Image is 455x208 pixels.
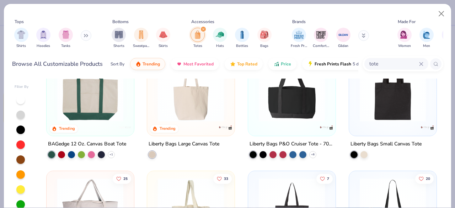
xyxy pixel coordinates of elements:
button: Like [316,174,333,183]
div: Brands [292,18,306,25]
img: Liberty Bags logo [218,121,232,135]
img: Skirts Image [159,31,167,39]
div: Liberty Bags P&O Cruiser Tote - 7002 [250,140,334,149]
img: Fresh Prints Image [294,30,304,40]
button: Most Favorited [171,58,219,70]
button: Close [435,7,448,21]
img: Comfort Colors Image [316,30,326,40]
input: Try "T-Shirt" [369,60,419,68]
div: Sort By [111,61,124,67]
button: filter button [112,28,126,49]
button: Like [214,174,232,183]
div: filter for Gildan [336,28,350,49]
span: Gildan [338,43,348,49]
button: Like [415,174,434,183]
button: filter button [336,28,350,49]
button: Fresh Prints Flash5 day delivery [302,58,384,70]
button: filter button [213,28,227,49]
img: Totes Image [194,31,202,39]
span: Tanks [61,43,70,49]
div: filter for Shorts [112,28,126,49]
div: BAGedge 12 Oz. Canvas Boat Tote [48,140,126,149]
img: TopRated.gif [230,61,236,67]
span: 25 [123,177,128,180]
button: filter button [397,28,412,49]
button: Top Rated [225,58,263,70]
div: Tops [15,18,24,25]
span: Top Rated [237,61,257,67]
span: Shirts [16,43,26,49]
button: filter button [313,28,329,49]
img: Hats Image [216,31,224,39]
div: filter for Shirts [14,28,28,49]
div: filter for Women [397,28,412,49]
div: Filter By [15,84,29,90]
span: Men [423,43,430,49]
span: Comfort Colors [313,43,329,49]
button: filter button [235,28,249,49]
button: Trending [130,58,165,70]
span: Totes [193,43,202,49]
button: filter button [419,28,434,49]
span: Bottles [236,43,248,49]
span: 5 day delivery [353,60,379,68]
div: filter for Hoodies [36,28,50,49]
span: Fresh Prints Flash [315,61,351,67]
span: Most Favorited [183,61,214,67]
div: Liberty Bags Small Canvas Tote [350,140,422,149]
div: Accessories [191,18,214,25]
span: Sweatpants [133,43,149,49]
img: Bottles Image [238,31,246,39]
span: Shorts [113,43,124,49]
img: 18a346f4-066a-4ba1-bd8c-7160f2b46754 [154,55,227,122]
button: filter button [14,28,28,49]
button: filter button [59,28,73,49]
img: Sweatpants Image [137,31,145,39]
img: Tanks Image [62,31,70,39]
div: Made For [398,18,416,25]
img: BAGedge logo [117,121,132,135]
span: 20 [426,177,430,180]
div: Liberty Bags Large Canvas Tote [149,140,219,149]
span: + 1 [109,153,113,157]
button: filter button [257,28,272,49]
img: trending.gif [135,61,141,67]
img: Shirts Image [17,31,25,39]
div: filter for Bags [257,28,272,49]
button: filter button [191,28,205,49]
div: filter for Comfort Colors [313,28,329,49]
div: Bottoms [112,18,129,25]
span: Hoodies [37,43,50,49]
button: filter button [133,28,149,49]
img: Gildan Image [338,30,349,40]
span: 7 [327,177,329,180]
button: Price [268,58,296,70]
span: Fresh Prints [291,43,307,49]
img: most_fav.gif [176,61,182,67]
span: 33 [224,177,229,180]
img: 0486bd9f-63a6-4ed9-b254-6ac5fae3ddb5 [54,55,127,122]
img: Men Image [423,31,430,39]
button: filter button [36,28,50,49]
div: filter for Men [419,28,434,49]
div: filter for Totes [191,28,205,49]
div: filter for Tanks [59,28,73,49]
span: Bags [260,43,268,49]
img: Hoodies Image [39,31,47,39]
img: 119f3be6-5c8d-4dec-a817-4e77bf7f5439 [356,55,429,122]
span: Price [281,61,291,67]
img: Bags Image [260,31,268,39]
div: filter for Bottles [235,28,249,49]
img: Shorts Image [115,31,123,39]
img: flash.gif [307,61,313,67]
button: filter button [291,28,307,49]
div: Browse All Customizable Products [12,60,103,68]
button: Like [113,174,131,183]
div: filter for Sweatpants [133,28,149,49]
img: Women Image [400,31,408,39]
div: filter for Skirts [156,28,170,49]
img: Liberty Bags logo [319,121,333,135]
span: Skirts [159,43,168,49]
img: 9c14fc1e-a44e-4ba0-9e74-c3877350f7c1 [127,55,200,122]
span: Trending [143,61,160,67]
